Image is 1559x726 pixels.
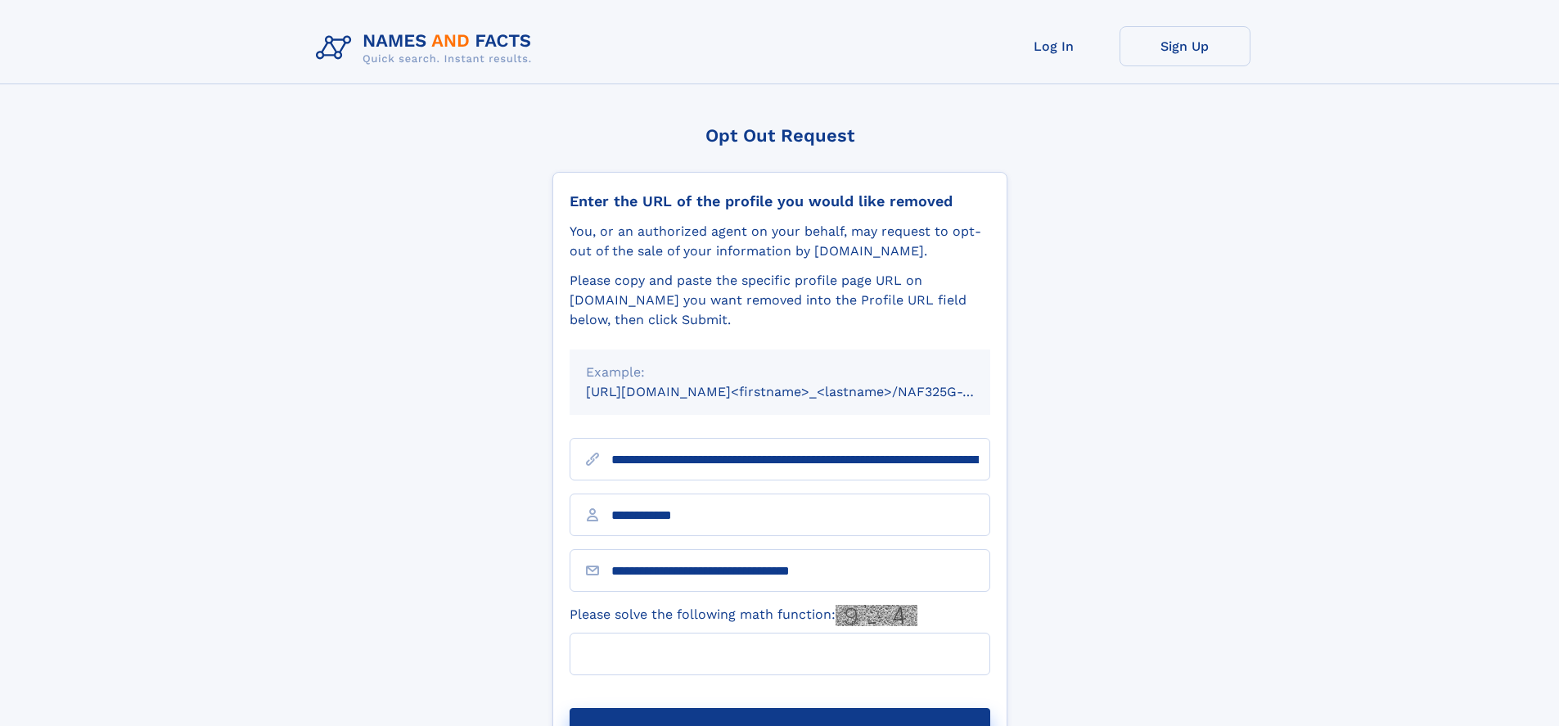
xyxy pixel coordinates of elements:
[989,26,1120,66] a: Log In
[1120,26,1250,66] a: Sign Up
[309,26,545,70] img: Logo Names and Facts
[586,363,974,382] div: Example:
[570,222,990,261] div: You, or an authorized agent on your behalf, may request to opt-out of the sale of your informatio...
[570,192,990,210] div: Enter the URL of the profile you would like removed
[570,271,990,330] div: Please copy and paste the specific profile page URL on [DOMAIN_NAME] you want removed into the Pr...
[552,125,1007,146] div: Opt Out Request
[586,384,1021,399] small: [URL][DOMAIN_NAME]<firstname>_<lastname>/NAF325G-xxxxxxxx
[570,605,917,626] label: Please solve the following math function:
